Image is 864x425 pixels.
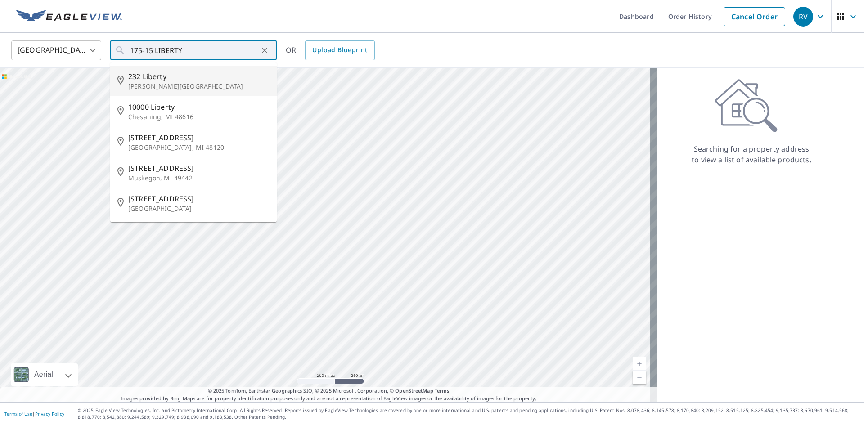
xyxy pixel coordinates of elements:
a: Upload Blueprint [305,40,374,60]
p: [GEOGRAPHIC_DATA], MI 48120 [128,143,270,152]
div: Aerial [31,363,56,386]
img: EV Logo [16,10,122,23]
input: Search by address or latitude-longitude [130,38,258,63]
a: Current Level 5, Zoom Out [633,371,646,384]
div: [GEOGRAPHIC_DATA] [11,38,101,63]
span: Upload Blueprint [312,45,367,56]
a: OpenStreetMap [395,387,433,394]
p: | [4,411,64,416]
p: [PERSON_NAME][GEOGRAPHIC_DATA] [128,82,270,91]
a: Privacy Policy [35,411,64,417]
p: Muskegon, MI 49442 [128,174,270,183]
a: Terms [435,387,450,394]
p: Chesaning, MI 48616 [128,112,270,121]
span: [STREET_ADDRESS] [128,193,270,204]
span: © 2025 TomTom, Earthstar Geographics SIO, © 2025 Microsoft Corporation, © [208,387,450,395]
p: [GEOGRAPHIC_DATA] [128,204,270,213]
button: Clear [258,44,271,57]
a: Terms of Use [4,411,32,417]
p: Searching for a property address to view a list of available products. [691,143,812,165]
div: Aerial [11,363,78,386]
p: © 2025 Eagle View Technologies, Inc. and Pictometry International Corp. All Rights Reserved. Repo... [78,407,859,421]
span: 10000 Liberty [128,102,270,112]
div: RV [793,7,813,27]
div: OR [286,40,375,60]
span: 232 Liberty [128,71,270,82]
span: [STREET_ADDRESS] [128,163,270,174]
a: Current Level 5, Zoom In [633,357,646,371]
a: Cancel Order [724,7,785,26]
span: [STREET_ADDRESS] [128,132,270,143]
